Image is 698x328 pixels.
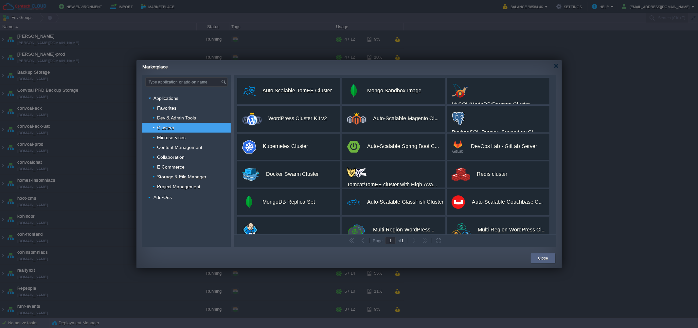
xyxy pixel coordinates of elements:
[452,125,537,139] div: PostgreSQL Primary-Secondary Cluster
[142,64,168,69] span: Marketplace
[452,195,465,209] img: couchbase-logo.png
[242,140,256,154] img: k8s-logo.png
[472,195,543,209] div: Auto-Scalable Couchbase CE Cluster
[262,195,315,209] div: MongoDB Replica Set
[266,167,319,181] div: Docker Swarm Cluster
[156,174,207,180] a: Storage & File Manager
[471,139,537,153] div: DevOps Lab - GitLab Server
[156,154,186,160] a: Collaboration
[347,223,367,237] img: new-logo-multiregion-standalone.svg
[538,255,548,262] button: Close
[153,95,179,101] a: Applications
[156,115,197,121] a: Dev & Admin Tools
[347,113,367,125] img: magento-enterprise-small-v2.png
[452,140,464,154] img: gitlab-logo.png
[156,184,201,190] a: Project Management
[373,223,434,237] div: Multi-Region WordPress Standalone
[153,194,173,200] a: Add-Ons
[242,84,256,98] img: tomee-logo.png
[373,112,438,125] div: Auto-Scalable Magento Cluster v2
[452,98,530,111] div: MySQL/MariaDB/Percona Cluster
[371,238,385,243] div: Page
[452,168,470,181] img: redis-cluster.png
[268,112,327,125] div: WordPress Cluster Kit v2
[156,135,187,140] a: Microservices
[367,195,443,209] div: Auto-Scalable GlassFish Cluster
[452,84,468,98] img: mysql-mariadb-percona-logo.png
[242,112,262,125] img: wp-cluster-kit.svg
[452,112,465,125] img: postgres-70x70.png
[347,84,361,98] img: mongodb-70x70.png
[347,167,367,178] img: tomcat-cluster-logo.svg
[242,168,260,181] img: docker-swarm-logo-89x70.png
[242,195,256,209] img: mongodb-70x70.png
[156,144,203,150] a: Content Management
[402,238,404,243] span: 1
[396,238,406,243] div: of
[367,84,421,98] div: Mongo Sandbox Image
[156,105,177,111] a: Favorites
[242,223,258,237] img: jenkins-jelastic.png
[452,223,471,237] img: 82dark-back-01.svg
[347,178,437,191] div: Tomcat/TomEE cluster with High Availability
[262,84,332,98] div: Auto Scalable TomEE Cluster
[156,164,186,170] a: E-Commerce
[156,125,175,131] a: Clusters
[478,223,546,237] div: Multi-Region WordPress Cluster v1 (Alpha)
[347,195,361,209] img: glassfish-logo.png
[367,139,439,153] div: Auto-Scalable Spring Boot Cluster
[347,140,361,154] img: spring-boot-logo.png
[477,167,507,181] div: Redis cluster
[263,139,308,153] div: Kubernetes Cluster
